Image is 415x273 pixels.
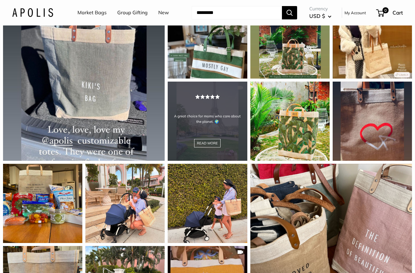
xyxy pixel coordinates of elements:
input: Search... [192,6,282,19]
span: USD $ [309,13,325,19]
button: USD $ [309,11,331,21]
a: 0 Cart [377,8,403,18]
span: Cart [393,9,403,16]
span: 0 [382,7,389,13]
a: Group Gifting [117,8,148,17]
a: My Account [345,9,366,16]
iframe: Sign Up via Text for Offers [5,250,65,268]
span: Currency [309,5,331,13]
img: Apolis [12,8,53,17]
a: Market Bags [77,8,107,17]
a: New [158,8,169,17]
button: Search [282,6,297,19]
